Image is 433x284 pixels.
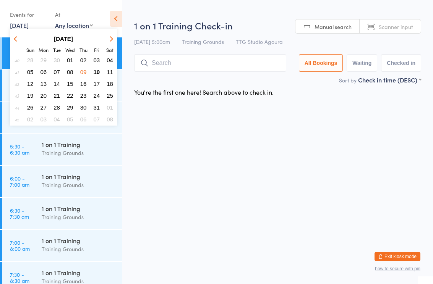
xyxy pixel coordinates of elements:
[54,81,60,87] span: 14
[15,105,19,111] em: 44
[2,198,122,229] a: 6:30 -7:30 am1 on 1 TrainingTraining Grounds
[24,55,36,65] button: 28
[39,47,49,53] small: Monday
[78,114,89,124] button: 06
[38,102,50,113] button: 27
[236,38,282,45] span: TTG Studio Agoura
[24,90,36,101] button: 19
[358,76,421,84] div: Check in time (DESC)
[42,245,115,253] div: Training Grounds
[42,213,115,221] div: Training Grounds
[54,92,60,99] span: 21
[94,92,100,99] span: 24
[27,57,34,63] span: 28
[80,69,87,75] span: 09
[51,114,63,124] button: 04
[91,114,103,124] button: 07
[67,57,73,63] span: 01
[15,69,19,75] em: 41
[42,236,115,245] div: 1 on 1 Training
[381,54,421,72] button: Checked in
[54,69,60,75] span: 07
[134,88,274,96] div: You're the first one here! Search above to check in.
[104,102,116,113] button: 01
[64,114,76,124] button: 05
[315,23,352,31] span: Manual search
[51,102,63,113] button: 28
[24,102,36,113] button: 26
[67,116,73,123] span: 05
[55,21,93,29] div: Any location
[91,67,103,77] button: 10
[91,79,103,89] button: 17
[375,266,420,271] button: how to secure with pin
[67,104,73,111] span: 29
[26,47,34,53] small: Sunday
[41,81,47,87] span: 13
[94,116,100,123] span: 07
[64,102,76,113] button: 29
[80,104,87,111] span: 30
[104,55,116,65] button: 04
[51,55,63,65] button: 30
[78,55,89,65] button: 02
[80,92,87,99] span: 23
[10,175,29,187] time: 6:00 - 7:00 am
[55,8,93,21] div: At
[79,47,88,53] small: Thursday
[78,102,89,113] button: 30
[42,268,115,277] div: 1 on 1 Training
[42,172,115,181] div: 1 on 1 Training
[27,69,34,75] span: 05
[2,166,122,197] a: 6:00 -7:00 am1 on 1 TrainingTraining Grounds
[107,92,113,99] span: 25
[65,47,75,53] small: Wednesday
[51,67,63,77] button: 07
[24,114,36,124] button: 02
[347,54,377,72] button: Waiting
[38,67,50,77] button: 06
[94,69,100,75] span: 10
[80,116,87,123] span: 06
[104,90,116,101] button: 25
[41,116,47,123] span: 03
[94,104,100,111] span: 31
[104,67,116,77] button: 11
[41,69,47,75] span: 06
[64,67,76,77] button: 08
[91,90,103,101] button: 24
[27,104,34,111] span: 26
[54,35,73,42] strong: [DATE]
[80,81,87,87] span: 16
[10,239,30,252] time: 7:00 - 8:00 am
[27,116,34,123] span: 02
[182,38,224,45] span: Training Grounds
[91,102,103,113] button: 31
[94,57,100,63] span: 03
[299,54,343,72] button: All Bookings
[42,181,115,189] div: Training Grounds
[15,57,19,63] em: 40
[54,104,60,111] span: 28
[38,114,50,124] button: 03
[106,47,114,53] small: Saturday
[107,81,113,87] span: 18
[15,81,19,87] em: 42
[78,90,89,101] button: 23
[38,90,50,101] button: 20
[94,47,99,53] small: Friday
[379,23,413,31] span: Scanner input
[41,92,47,99] span: 20
[67,92,73,99] span: 22
[51,79,63,89] button: 14
[64,55,76,65] button: 01
[134,38,170,45] span: [DATE] 5:00am
[42,204,115,213] div: 1 on 1 Training
[78,67,89,77] button: 09
[80,57,87,63] span: 02
[27,81,34,87] span: 12
[10,8,47,21] div: Events for
[339,76,357,84] label: Sort by
[2,102,122,133] a: 5:30 -6:00 am1 on 1 TrainingTraining Grounds
[375,252,420,261] button: Exit kiosk mode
